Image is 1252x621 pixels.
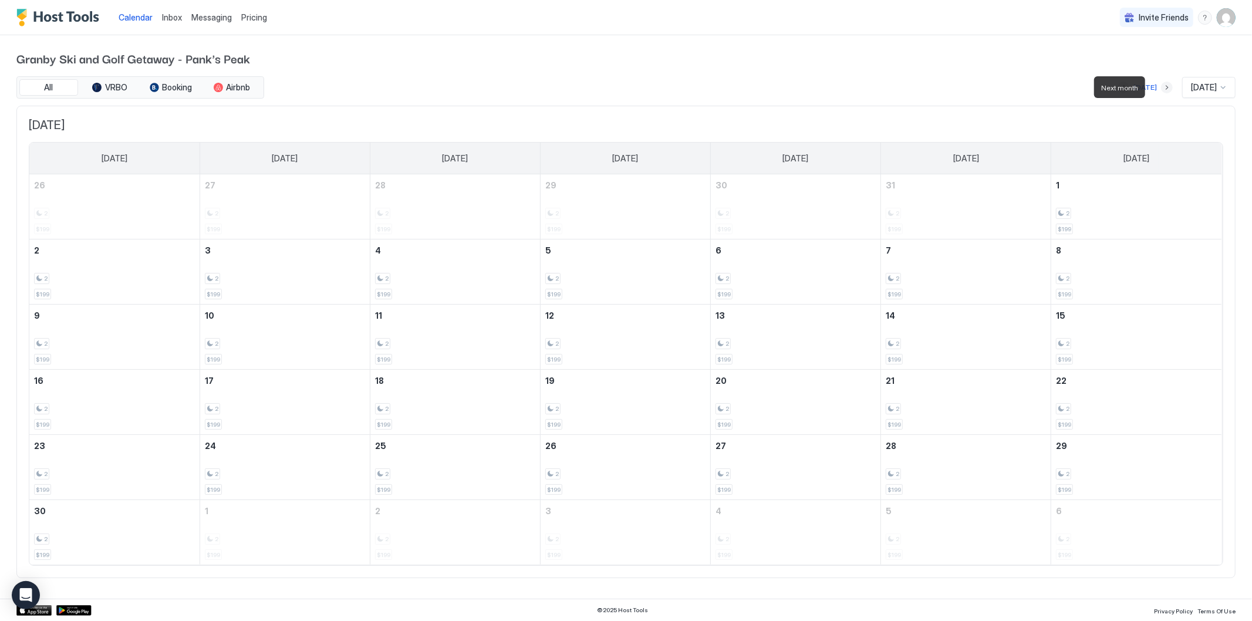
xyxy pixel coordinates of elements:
a: November 4, 2025 [370,239,540,261]
span: Airbnb [227,82,251,93]
button: Next month [1161,82,1173,93]
span: $199 [887,486,901,494]
span: $199 [547,486,561,494]
a: October 28, 2025 [370,174,540,196]
a: November 24, 2025 [200,435,370,457]
span: [DATE] [442,153,468,164]
span: 2 [385,275,389,282]
span: $199 [36,291,49,298]
span: Granby Ski and Golf Getaway - Pank's Peak [16,49,1236,67]
span: [DATE] [953,153,979,164]
span: 15 [1056,310,1065,320]
span: 2 [34,245,39,255]
a: Messaging [191,11,232,23]
span: 19 [545,376,555,386]
span: 21 [886,376,895,386]
td: November 4, 2025 [370,239,540,305]
button: Airbnb [203,79,261,96]
a: November 25, 2025 [370,435,540,457]
span: Inbox [162,12,182,22]
span: 2 [44,340,48,347]
td: November 28, 2025 [881,435,1051,500]
td: November 19, 2025 [540,370,710,435]
td: November 18, 2025 [370,370,540,435]
span: $199 [207,486,220,494]
span: 17 [205,376,214,386]
td: November 24, 2025 [200,435,370,500]
a: November 11, 2025 [370,305,540,326]
span: $199 [717,356,731,363]
a: November 12, 2025 [541,305,710,326]
a: App Store [16,605,52,616]
span: 4 [716,506,721,516]
a: November 20, 2025 [711,370,880,392]
td: October 28, 2025 [370,174,540,239]
span: 2 [385,340,389,347]
span: 2 [1066,210,1069,217]
a: November 19, 2025 [541,370,710,392]
span: Next month [1101,83,1138,92]
a: November 8, 2025 [1051,239,1221,261]
td: November 13, 2025 [711,305,881,370]
td: December 2, 2025 [370,500,540,565]
a: Wednesday [600,143,650,174]
td: November 6, 2025 [711,239,881,305]
td: November 22, 2025 [1051,370,1221,435]
a: November 9, 2025 [29,305,200,326]
span: 2 [44,405,48,413]
span: 16 [34,376,43,386]
td: November 7, 2025 [881,239,1051,305]
a: Monday [260,143,309,174]
span: 2 [555,275,559,282]
span: $199 [887,356,901,363]
td: December 3, 2025 [540,500,710,565]
td: October 26, 2025 [29,174,200,239]
span: [DATE] [783,153,809,164]
a: Friday [941,143,991,174]
span: Invite Friends [1139,12,1189,23]
span: $199 [887,291,901,298]
span: 30 [34,506,46,516]
span: $199 [1058,225,1071,233]
span: 2 [725,275,729,282]
span: $199 [377,356,390,363]
a: Terms Of Use [1197,604,1236,616]
td: November 26, 2025 [540,435,710,500]
td: October 29, 2025 [540,174,710,239]
a: October 27, 2025 [200,174,370,196]
span: 6 [1056,506,1062,516]
a: November 16, 2025 [29,370,200,392]
span: [DATE] [1123,153,1149,164]
span: 2 [375,506,380,516]
td: November 27, 2025 [711,435,881,500]
span: 2 [44,275,48,282]
td: November 9, 2025 [29,305,200,370]
a: October 26, 2025 [29,174,200,196]
a: November 26, 2025 [541,435,710,457]
span: $199 [1058,356,1071,363]
span: $199 [207,421,220,428]
span: $199 [36,486,49,494]
div: tab-group [16,76,264,99]
button: VRBO [80,79,139,96]
span: $199 [377,486,390,494]
a: November 23, 2025 [29,435,200,457]
td: November 29, 2025 [1051,435,1221,500]
span: 7 [886,245,891,255]
a: December 4, 2025 [711,500,880,522]
span: 2 [44,535,48,543]
td: November 25, 2025 [370,435,540,500]
span: 2 [896,470,899,478]
td: October 27, 2025 [200,174,370,239]
a: November 29, 2025 [1051,435,1221,457]
span: 27 [716,441,726,451]
td: December 1, 2025 [200,500,370,565]
span: 2 [215,340,218,347]
span: 2 [555,405,559,413]
a: November 3, 2025 [200,239,370,261]
span: 1 [205,506,208,516]
td: November 15, 2025 [1051,305,1221,370]
span: $199 [887,421,901,428]
span: 2 [896,340,899,347]
span: $199 [36,421,49,428]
